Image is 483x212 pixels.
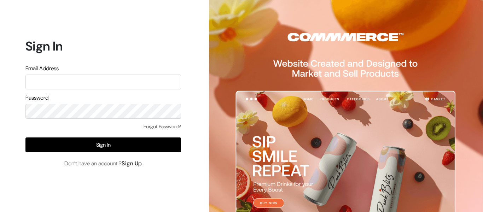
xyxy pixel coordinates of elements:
button: Sign In [25,137,181,152]
h1: Sign In [25,39,181,54]
a: Sign Up [122,160,142,167]
span: Don’t have an account ? [64,159,142,168]
a: Forgot Password? [144,123,181,130]
label: Email Address [25,64,59,73]
label: Password [25,94,48,102]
